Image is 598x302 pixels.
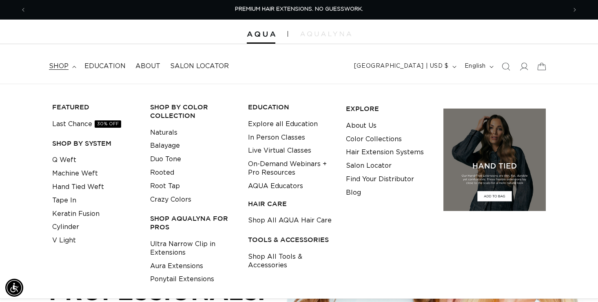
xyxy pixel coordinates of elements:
[248,250,333,272] a: Shop All Tools & Accessories
[248,144,311,158] a: Live Virtual Classes
[165,57,234,75] a: Salon Locator
[80,57,131,75] a: Education
[248,131,305,144] a: In Person Classes
[52,139,137,148] h3: SHOP BY SYSTEM
[150,103,235,120] h3: Shop by Color Collection
[460,59,497,74] button: English
[248,235,333,244] h3: TOOLS & ACCESSORIES
[52,220,79,234] a: Cylinder
[49,62,69,71] span: shop
[52,207,100,221] a: Keratin Fusion
[135,62,160,71] span: About
[248,158,333,180] a: On-Demand Webinars + Pro Resources
[566,2,584,18] button: Next announcement
[150,126,177,140] a: Naturals
[52,180,104,194] a: Hand Tied Weft
[150,193,191,207] a: Crazy Colors
[52,103,137,111] h3: FEATURED
[248,180,303,193] a: AQUA Educators
[346,159,392,173] a: Salon Locator
[150,180,180,193] a: Root Tap
[170,62,229,71] span: Salon Locator
[150,214,235,231] h3: Shop AquaLyna for Pros
[84,62,126,71] span: Education
[52,194,76,207] a: Tape In
[235,7,363,12] span: PREMIUM HAIR EXTENSIONS. NO GUESSWORK.
[248,118,318,131] a: Explore all Education
[52,167,98,180] a: Machine Weft
[346,119,377,133] a: About Us
[346,104,431,113] h3: EXPLORE
[346,146,424,159] a: Hair Extension Systems
[150,273,214,286] a: Ponytail Extensions
[354,62,449,71] span: [GEOGRAPHIC_DATA] | USD $
[497,58,515,75] summary: Search
[349,59,460,74] button: [GEOGRAPHIC_DATA] | USD $
[150,166,174,180] a: Rooted
[346,133,402,146] a: Color Collections
[465,62,486,71] span: English
[248,200,333,208] h3: HAIR CARE
[52,118,121,131] a: Last Chance30% OFF
[131,57,165,75] a: About
[300,31,351,36] img: aqualyna.com
[248,103,333,111] h3: EDUCATION
[14,2,32,18] button: Previous announcement
[346,173,414,186] a: Find Your Distributor
[346,186,361,200] a: Blog
[44,57,80,75] summary: shop
[95,120,121,128] span: 30% OFF
[150,260,203,273] a: Aura Extensions
[52,153,76,167] a: Q Weft
[150,238,235,260] a: Ultra Narrow Clip in Extensions
[150,139,180,153] a: Balayage
[5,279,23,297] div: Accessibility Menu
[248,214,332,227] a: Shop All AQUA Hair Care
[150,153,181,166] a: Duo Tone
[52,234,76,247] a: V Light
[247,31,275,37] img: Aqua Hair Extensions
